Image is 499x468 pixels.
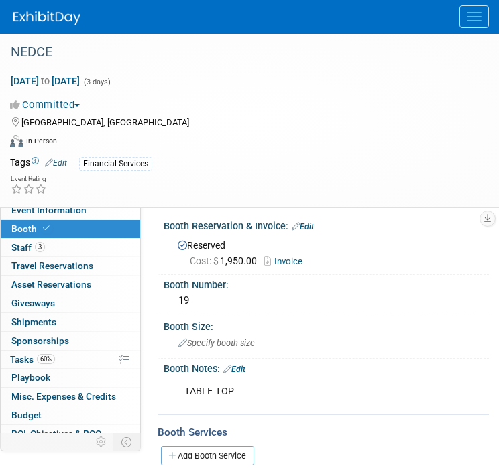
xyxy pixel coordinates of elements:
[43,225,50,232] i: Booth reservation complete
[6,40,472,64] div: NEDCE
[1,388,140,406] a: Misc. Expenses & Credits
[190,255,262,266] span: 1,950.00
[11,335,69,346] span: Sponsorships
[113,433,141,451] td: Toggle Event Tabs
[1,201,140,219] a: Event Information
[90,433,113,451] td: Personalize Event Tab Strip
[1,351,140,369] a: Tasks60%
[11,279,91,290] span: Asset Reservations
[1,425,140,443] a: ROI, Objectives & ROO
[264,256,309,266] a: Invoice
[459,5,489,28] button: Menu
[11,410,42,420] span: Budget
[1,257,140,275] a: Travel Reservations
[11,223,52,234] span: Booth
[10,133,472,154] div: Event Format
[10,156,67,171] td: Tags
[175,378,464,405] div: TABLE TOP
[11,372,50,383] span: Playbook
[11,391,116,402] span: Misc. Expenses & Credits
[190,255,220,266] span: Cost: $
[1,332,140,350] a: Sponsorships
[1,369,140,387] a: Playbook
[158,425,489,440] div: Booth Services
[164,275,489,292] div: Booth Number:
[292,222,314,231] a: Edit
[1,313,140,331] a: Shipments
[11,260,93,271] span: Travel Reservations
[82,78,111,86] span: (3 days)
[164,359,489,376] div: Booth Notes:
[164,216,489,233] div: Booth Reservation & Invoice:
[1,294,140,312] a: Giveaways
[11,298,55,308] span: Giveaways
[25,136,57,146] div: In-Person
[10,75,80,87] span: [DATE] [DATE]
[37,354,55,364] span: 60%
[11,204,87,215] span: Event Information
[174,290,479,311] div: 19
[1,406,140,424] a: Budget
[1,276,140,294] a: Asset Reservations
[45,158,67,168] a: Edit
[13,11,80,25] img: ExhibitDay
[39,76,52,86] span: to
[164,316,489,333] div: Booth Size:
[10,135,23,146] img: Format-Inperson.png
[10,98,85,112] button: Committed
[178,338,255,348] span: Specify booth size
[161,446,254,465] a: Add Booth Service
[1,239,140,257] a: Staff3
[11,316,56,327] span: Shipments
[21,117,189,127] span: [GEOGRAPHIC_DATA], [GEOGRAPHIC_DATA]
[1,220,140,238] a: Booth
[11,242,45,253] span: Staff
[11,428,101,439] span: ROI, Objectives & ROO
[11,176,47,182] div: Event Rating
[223,365,245,374] a: Edit
[35,242,45,252] span: 3
[79,157,152,171] div: Financial Services
[10,354,55,365] span: Tasks
[174,235,479,268] div: Reserved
